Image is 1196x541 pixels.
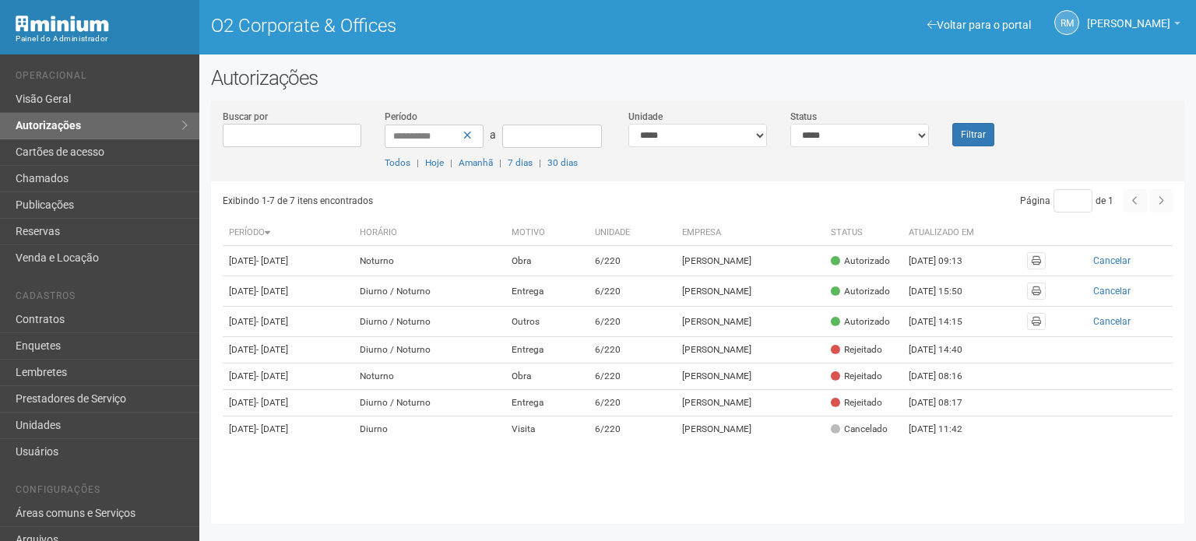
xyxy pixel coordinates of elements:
td: [DATE] [223,390,354,416]
button: Filtrar [952,123,994,146]
span: - [DATE] [256,286,288,297]
span: - [DATE] [256,371,288,381]
th: Horário [354,220,505,246]
a: Hoje [425,157,444,168]
td: [DATE] 08:17 [902,390,988,416]
li: Operacional [16,70,188,86]
td: [DATE] 11:42 [902,416,988,443]
th: Status [825,220,902,246]
td: 6/220 [589,307,675,337]
td: Diurno [354,416,505,443]
div: Rejeitado [831,343,882,357]
li: Configurações [16,484,188,501]
a: 7 dias [508,157,533,168]
div: Cancelado [831,423,888,436]
td: [DATE] 08:16 [902,364,988,390]
td: [DATE] [223,364,354,390]
a: 30 dias [547,157,578,168]
img: Minium [16,16,109,32]
td: Noturno [354,364,505,390]
td: [PERSON_NAME] [676,390,825,416]
td: Obra [505,364,589,390]
td: Entrega [505,390,589,416]
a: [PERSON_NAME] [1087,19,1180,32]
td: [PERSON_NAME] [676,337,825,364]
span: a [490,128,496,141]
td: [DATE] 15:50 [902,276,988,307]
span: | [450,157,452,168]
td: Outros [505,307,589,337]
div: Rejeitado [831,396,882,409]
a: RM [1054,10,1079,35]
label: Status [790,110,817,124]
td: [DATE] [223,307,354,337]
td: 6/220 [589,416,675,443]
td: Noturno [354,246,505,276]
td: [DATE] 14:40 [902,337,988,364]
button: Cancelar [1058,313,1166,330]
span: | [539,157,541,168]
a: Todos [385,157,410,168]
td: [DATE] [223,246,354,276]
td: [PERSON_NAME] [676,364,825,390]
th: Unidade [589,220,675,246]
td: [PERSON_NAME] [676,276,825,307]
th: Motivo [505,220,589,246]
div: Autorizado [831,255,890,268]
h2: Autorizações [211,66,1184,90]
div: Painel do Administrador [16,32,188,46]
div: Autorizado [831,315,890,328]
td: [PERSON_NAME] [676,307,825,337]
a: Voltar para o portal [927,19,1031,31]
td: Entrega [505,337,589,364]
span: | [417,157,419,168]
h1: O2 Corporate & Offices [211,16,686,36]
td: Visita [505,416,589,443]
a: Amanhã [459,157,493,168]
span: - [DATE] [256,344,288,355]
td: [DATE] [223,276,354,307]
th: Empresa [676,220,825,246]
li: Cadastros [16,290,188,307]
span: - [DATE] [256,316,288,327]
td: Diurno / Noturno [354,390,505,416]
span: - [DATE] [256,423,288,434]
label: Período [385,110,417,124]
div: Autorizado [831,285,890,298]
th: Período [223,220,354,246]
td: [DATE] 09:13 [902,246,988,276]
td: Diurno / Noturno [354,337,505,364]
td: [PERSON_NAME] [676,416,825,443]
th: Atualizado em [902,220,988,246]
span: Rogério Machado [1087,2,1170,30]
td: [DATE] [223,416,354,443]
td: 6/220 [589,390,675,416]
td: [DATE] [223,337,354,364]
td: 6/220 [589,337,675,364]
div: Rejeitado [831,370,882,383]
span: Página de 1 [1020,195,1113,206]
label: Unidade [628,110,663,124]
div: Exibindo 1-7 de 7 itens encontrados [223,189,693,213]
td: [PERSON_NAME] [676,246,825,276]
td: [DATE] 14:15 [902,307,988,337]
label: Buscar por [223,110,268,124]
button: Cancelar [1058,252,1166,269]
button: Cancelar [1058,283,1166,300]
td: Entrega [505,276,589,307]
td: Diurno / Noturno [354,276,505,307]
td: Diurno / Noturno [354,307,505,337]
td: Obra [505,246,589,276]
td: 6/220 [589,246,675,276]
span: - [DATE] [256,255,288,266]
td: 6/220 [589,276,675,307]
td: 6/220 [589,364,675,390]
span: - [DATE] [256,397,288,408]
span: | [499,157,501,168]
